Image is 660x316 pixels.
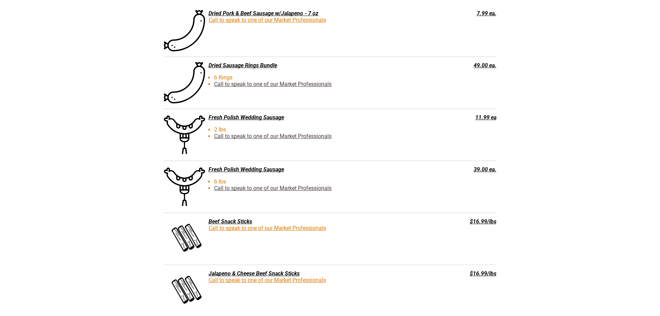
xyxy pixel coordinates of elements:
div: Dried Pork & Beef Sausage w/Jalapeno - 7 oz [164,10,426,17]
div: Dried Sausage Rings Bundle [164,62,426,69]
li: 6 lbs [183,178,432,185]
a: Call to speak to one of our Market Professionals [209,225,326,231]
div: Beef Snack Sticks [164,218,426,225]
div: 7.99 ea. [430,10,496,17]
div: $16.99/lbs [430,218,496,225]
div: Fresh Polish Wedding Sausage [164,114,426,121]
div: 11.99 ea [430,114,496,121]
li: 6 Rings [183,74,432,81]
div: 49.00 ea. [430,62,496,69]
div: $16.99/lbs [430,270,496,277]
div: Jalapeno & Cheese Beef Snack Sticks [164,270,426,277]
a: Call to speak to one of our Market Professionals [214,133,332,139]
a: Call to speak to one of our Market Professionals [214,81,332,87]
div: Fresh Polish Wedding Sausage [164,166,426,173]
li: 2 lbs [183,126,432,133]
a: Call to speak to one of our Market Professionals [214,185,332,191]
a: Call to speak to one of our Market Professionals [209,277,326,283]
div: 39.00 ea. [430,166,496,173]
a: Call to speak to one of our Market Professionals [209,17,326,23]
